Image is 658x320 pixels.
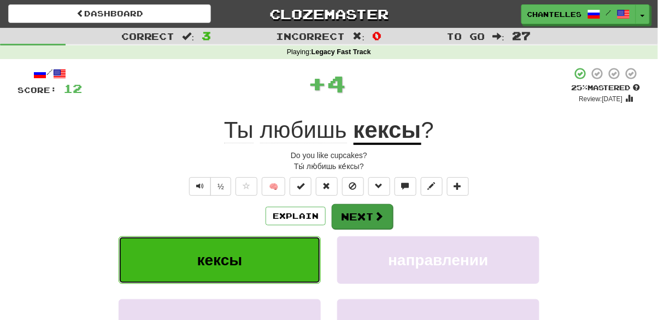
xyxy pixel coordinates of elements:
span: + [308,67,327,100]
div: / [17,67,82,80]
div: Ты́ лю́бишь ке́ксы? [17,161,641,172]
span: ? [421,117,434,143]
a: Clozemaster [227,4,430,24]
small: Review: [DATE] [579,95,623,103]
span: Score: [17,85,57,95]
button: кексы [119,236,321,284]
span: 27 [512,29,531,42]
button: Edit sentence (alt+d) [421,177,443,196]
div: Do you like cupcakes? [17,150,641,161]
button: Discuss sentence (alt+u) [395,177,416,196]
button: Reset to 0% Mastered (alt+r) [316,177,338,196]
span: : [493,32,505,41]
span: любишь [260,117,347,143]
span: To go [447,31,485,42]
span: : [353,32,365,41]
a: Dashboard [8,4,211,23]
button: ½ [210,177,231,196]
strong: Legacy Fast Track [312,48,371,56]
button: Set this sentence to 100% Mastered (alt+m) [290,177,312,196]
span: 12 [63,82,82,95]
button: Add to collection (alt+a) [447,177,469,196]
button: Ignore sentence (alt+i) [342,177,364,196]
span: Correct [121,31,175,42]
button: Next [332,204,393,229]
span: : [183,32,195,41]
span: направлении [388,252,488,269]
span: / [606,9,612,16]
button: Explain [266,207,326,225]
span: 3 [202,29,211,42]
button: Favorite sentence (alt+f) [236,177,257,196]
span: chantelles [527,9,582,19]
a: chantelles / [521,4,636,24]
span: 25 % [572,83,588,92]
button: Play sentence audio (ctl+space) [189,177,211,196]
span: Incorrect [277,31,345,42]
span: Ты [224,117,254,143]
div: Text-to-speech controls [187,177,231,196]
button: 🧠 [262,177,285,196]
div: Mastered [572,83,641,93]
span: 4 [327,69,346,97]
button: направлении [337,236,539,284]
span: 0 [372,29,381,42]
u: кексы [354,117,421,145]
span: кексы [197,252,243,269]
button: Grammar (alt+g) [368,177,390,196]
